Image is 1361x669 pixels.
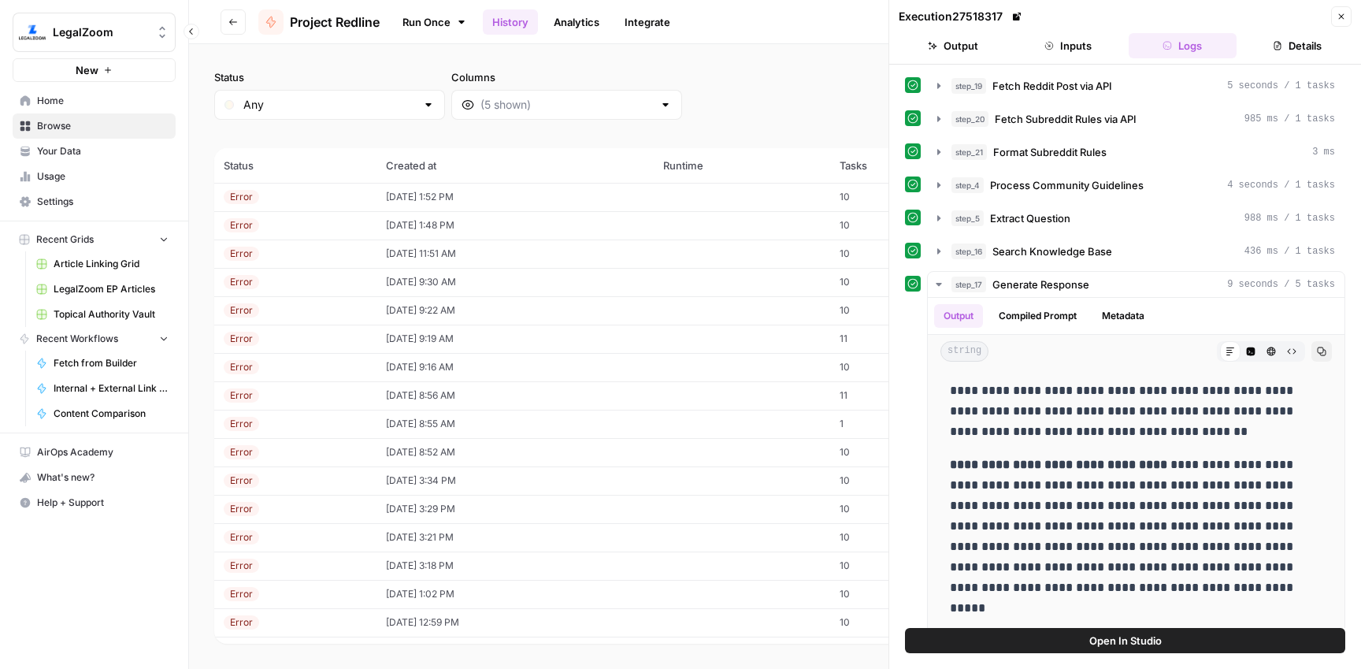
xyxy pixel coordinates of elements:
button: Compiled Prompt [989,304,1086,328]
span: Fetch Reddit Post via API [992,78,1112,94]
td: 10 [830,353,969,381]
span: Content Comparison [54,407,169,421]
span: step_20 [951,111,988,127]
span: LegalZoom EP Articles [54,282,169,296]
td: 10 [830,240,969,268]
a: Fetch from Builder [29,351,176,376]
a: Usage [13,164,176,189]
td: [DATE] 12:59 PM [376,608,654,637]
span: (76 records) [214,120,1336,148]
button: Help + Support [13,490,176,515]
a: Browse [13,113,176,139]
span: 9 seconds / 5 tasks [1227,277,1335,292]
button: Logs [1129,33,1237,58]
td: [DATE] 3:18 PM [376,552,654,580]
button: 4 seconds / 1 tasks [928,173,1344,198]
span: Extract Question [990,210,1070,226]
div: Error [224,530,259,544]
div: Error [224,247,259,261]
a: Your Data [13,139,176,164]
button: 436 ms / 1 tasks [928,239,1344,264]
td: [DATE] 11:51 AM [376,240,654,268]
div: Error [224,502,259,516]
div: Error [224,559,259,573]
td: 10 [830,552,969,580]
td: [DATE] 1:48 PM [376,211,654,240]
a: Run Once [392,9,477,35]
label: Columns [451,69,682,85]
a: Integrate [615,9,680,35]
span: step_5 [951,210,984,226]
span: Fetch Subreddit Rules via API [995,111,1137,127]
td: 10 [830,183,969,211]
span: Article Linking Grid [54,257,169,271]
a: Analytics [544,9,609,35]
button: Inputs [1014,33,1122,58]
span: 3 ms [1312,145,1335,159]
button: Workspace: LegalZoom [13,13,176,52]
span: string [940,341,988,362]
td: 10 [830,580,969,608]
span: Usage [37,169,169,184]
span: step_16 [951,243,986,259]
td: 10 [830,466,969,495]
a: Article Linking Grid [29,251,176,277]
td: [DATE] 1:52 PM [376,183,654,211]
img: LegalZoom Logo [18,18,46,46]
a: Content Comparison [29,401,176,426]
span: New [76,62,98,78]
td: 10 [830,523,969,552]
td: 11 [830,381,969,410]
td: [DATE] 8:55 AM [376,410,654,438]
td: 1 [830,410,969,438]
a: Topical Authority Vault [29,302,176,327]
span: Recent Workflows [36,332,118,346]
span: 436 ms / 1 tasks [1244,244,1335,258]
td: 10 [830,296,969,325]
span: step_19 [951,78,986,94]
button: New [13,58,176,82]
span: AirOps Academy [37,445,169,459]
button: 988 ms / 1 tasks [928,206,1344,231]
span: Topical Authority Vault [54,307,169,321]
td: 11 [830,325,969,353]
span: Help + Support [37,496,169,510]
button: Recent Grids [13,228,176,251]
div: Error [224,360,259,374]
td: [DATE] 9:19 AM [376,325,654,353]
button: 5 seconds / 1 tasks [928,73,1344,98]
td: [DATE] 1:02 PM [376,580,654,608]
span: 985 ms / 1 tasks [1244,112,1335,126]
button: Details [1243,33,1352,58]
button: What's new? [13,465,176,490]
td: 10 [830,637,969,665]
td: 10 [830,211,969,240]
a: Internal + External Link Addition [29,376,176,401]
input: Any [243,97,416,113]
div: Error [224,587,259,601]
td: [DATE] 9:16 AM [376,353,654,381]
label: Status [214,69,445,85]
td: 10 [830,438,969,466]
div: What's new? [13,466,175,489]
div: Error [224,303,259,318]
div: Error [224,218,259,232]
div: Error [224,417,259,431]
span: step_4 [951,177,984,193]
button: Output [934,304,983,328]
div: Error [224,474,259,488]
a: Project Redline [258,9,380,35]
span: LegalZoom [53,24,148,40]
span: Recent Grids [36,232,94,247]
button: 9 seconds / 5 tasks [928,272,1344,297]
span: Browse [37,119,169,133]
td: [DATE] 12:53 PM [376,637,654,665]
span: Internal + External Link Addition [54,381,169,396]
a: Settings [13,189,176,214]
th: Tasks [830,148,969,183]
td: [DATE] 9:30 AM [376,268,654,296]
span: Search Knowledge Base [992,243,1112,259]
button: 985 ms / 1 tasks [928,106,1344,132]
span: step_17 [951,277,986,292]
td: [DATE] 3:29 PM [376,495,654,523]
